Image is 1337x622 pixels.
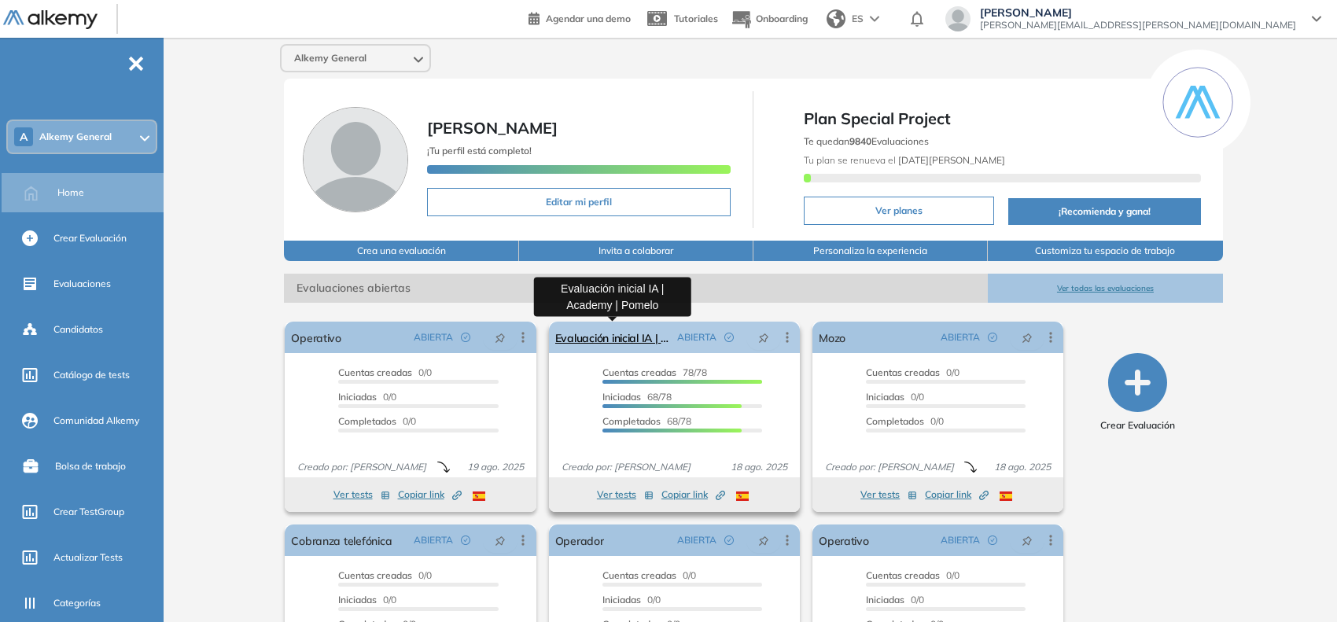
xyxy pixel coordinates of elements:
span: pushpin [1022,331,1033,344]
img: ESP [736,491,749,501]
span: Iniciadas [602,391,641,403]
span: Cuentas creadas [866,569,940,581]
span: [PERSON_NAME] [980,6,1296,19]
span: Categorías [53,596,101,610]
span: check-circle [724,333,734,342]
span: Iniciadas [866,594,904,605]
button: Copiar link [925,485,989,504]
span: Copiar link [925,488,989,502]
span: Onboarding [756,13,808,24]
span: pushpin [495,331,506,344]
span: pushpin [1022,534,1033,547]
span: Alkemy General [39,131,112,143]
img: Foto de perfil [303,107,408,212]
span: Iniciadas [866,391,904,403]
span: [PERSON_NAME][EMAIL_ADDRESS][PERSON_NAME][DOMAIN_NAME] [980,19,1296,31]
button: Ver planes [804,197,993,225]
span: Completados [338,415,396,427]
span: ABIERTA [941,330,980,344]
span: 18 ago. 2025 [724,460,794,474]
span: Creado por: [PERSON_NAME] [555,460,697,474]
span: pushpin [758,331,769,344]
span: ES [852,12,864,26]
button: Ver tests [860,485,917,504]
span: 0/0 [866,415,944,427]
button: Ver tests [333,485,390,504]
span: [PERSON_NAME] [427,118,558,138]
span: Copiar link [398,488,462,502]
span: Cuentas creadas [602,569,676,581]
a: Operativo [291,322,341,353]
span: Tu plan se renueva el [804,154,1005,166]
span: A [20,131,28,143]
span: ABIERTA [677,533,716,547]
button: pushpin [1010,528,1044,553]
button: Copiar link [398,485,462,504]
span: ¡Tu perfil está completo! [427,145,532,156]
button: Personaliza la experiencia [753,241,988,261]
img: ESP [1000,491,1012,501]
span: ABIERTA [941,533,980,547]
span: 68/78 [602,415,691,427]
button: Ver todas las evaluaciones [988,274,1222,303]
span: ABIERTA [414,533,453,547]
span: Candidatos [53,322,103,337]
span: Creado por: [PERSON_NAME] [819,460,960,474]
span: 18 ago. 2025 [988,460,1057,474]
button: Editar mi perfil [427,188,731,216]
span: 0/0 [338,391,396,403]
span: Copiar link [661,488,725,502]
span: Home [57,186,84,200]
span: Evaluaciones abiertas [284,274,988,303]
span: Evaluaciones [53,277,111,291]
span: pushpin [495,534,506,547]
b: 9840 [849,135,871,147]
button: pushpin [746,528,781,553]
span: Completados [602,415,661,427]
span: 0/0 [866,594,924,605]
span: 68/78 [602,391,672,403]
span: Actualizar Tests [53,550,123,565]
button: pushpin [483,325,517,350]
img: arrow [870,16,879,22]
button: Copiar link [661,485,725,504]
span: 0/0 [866,366,959,378]
span: Cuentas creadas [338,366,412,378]
button: Invita a colaborar [519,241,753,261]
span: 78/78 [602,366,707,378]
span: Tutoriales [674,13,718,24]
span: Cuentas creadas [338,569,412,581]
button: pushpin [483,528,517,553]
button: Crear Evaluación [1100,353,1175,432]
img: Logo [3,10,98,30]
span: Creado por: [PERSON_NAME] [291,460,433,474]
a: Mozo [819,322,845,353]
span: 0/0 [338,366,432,378]
a: Operativo [819,524,869,556]
span: 0/0 [866,569,959,581]
span: Crear Evaluación [1100,418,1175,432]
a: Evaluación inicial IA | Academy | Pomelo [555,322,671,353]
button: pushpin [1010,325,1044,350]
span: Crear Evaluación [53,231,127,245]
img: world [827,9,845,28]
span: Bolsa de trabajo [55,459,126,473]
button: Onboarding [731,2,808,36]
a: Operador [555,524,604,556]
span: check-circle [461,536,470,545]
div: Evaluación inicial IA | Academy | Pomelo [534,277,691,316]
span: check-circle [724,536,734,545]
span: Iniciadas [602,594,641,605]
span: 0/0 [602,594,661,605]
span: check-circle [988,536,997,545]
span: Iniciadas [338,391,377,403]
span: Catálogo de tests [53,368,130,382]
span: 0/0 [338,594,396,605]
span: 0/0 [602,569,696,581]
span: 19 ago. 2025 [461,460,530,474]
button: Crea una evaluación [284,241,518,261]
span: ABIERTA [414,330,453,344]
span: Completados [866,415,924,427]
span: check-circle [988,333,997,342]
span: 0/0 [866,391,924,403]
